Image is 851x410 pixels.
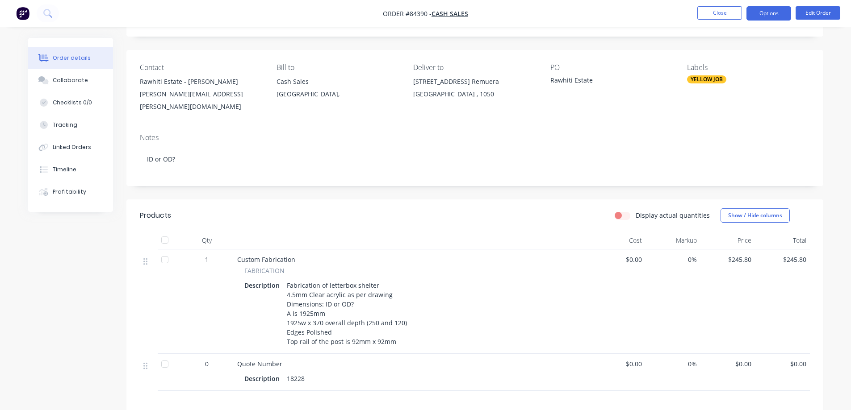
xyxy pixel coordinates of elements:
[277,88,399,100] div: [GEOGRAPHIC_DATA],
[237,255,295,264] span: Custom Fabrication
[759,255,806,264] span: $245.80
[53,54,91,62] div: Order details
[28,181,113,203] button: Profitability
[53,76,88,84] div: Collaborate
[550,75,662,88] div: Rawhiti Estate
[283,279,411,348] div: Fabrication of letterbox shelter 4.5mm Clear acrylic as per drawing Dimensions: ID or OD? A is 19...
[16,7,29,20] img: Factory
[53,143,91,151] div: Linked Orders
[140,133,810,142] div: Notes
[687,63,809,72] div: Labels
[28,136,113,158] button: Linked Orders
[28,91,113,114] button: Checklists 0/0
[413,75,536,88] div: [STREET_ADDRESS] Remuera
[28,158,113,181] button: Timeline
[636,211,710,220] label: Display actual quantities
[53,121,77,129] div: Tracking
[704,255,752,264] span: $245.80
[704,359,752,369] span: $0.00
[413,75,536,104] div: [STREET_ADDRESS] Remuera[GEOGRAPHIC_DATA] , 1050
[53,188,86,196] div: Profitability
[697,6,742,20] button: Close
[432,9,468,18] a: Cash Sales
[277,63,399,72] div: Bill to
[244,279,283,292] div: Description
[237,360,282,368] span: Quote Number
[283,372,308,385] div: 18228
[28,69,113,91] button: Collaborate
[700,232,755,249] div: Price
[140,75,262,88] div: Rawhiti Estate - [PERSON_NAME]
[140,63,262,72] div: Contact
[413,63,536,72] div: Deliver to
[140,210,171,221] div: Products
[595,359,642,369] span: $0.00
[721,208,790,223] button: Show / Hide columns
[649,255,697,264] span: 0%
[550,63,673,72] div: PO
[746,6,791,21] button: Options
[180,232,234,249] div: Qty
[244,266,285,275] span: FABRICATION
[28,114,113,136] button: Tracking
[244,372,283,385] div: Description
[796,6,840,20] button: Edit Order
[755,232,810,249] div: Total
[383,9,432,18] span: Order #84390 -
[277,75,399,104] div: Cash Sales[GEOGRAPHIC_DATA],
[140,145,810,173] div: ID or OD?
[277,75,399,88] div: Cash Sales
[205,359,209,369] span: 0
[649,359,697,369] span: 0%
[759,359,806,369] span: $0.00
[140,75,262,113] div: Rawhiti Estate - [PERSON_NAME][PERSON_NAME][EMAIL_ADDRESS][PERSON_NAME][DOMAIN_NAME]
[53,99,92,107] div: Checklists 0/0
[53,166,76,174] div: Timeline
[687,75,726,83] div: YELLOW JOB
[591,232,646,249] div: Cost
[205,255,209,264] span: 1
[28,47,113,69] button: Order details
[413,88,536,100] div: [GEOGRAPHIC_DATA] , 1050
[646,232,700,249] div: Markup
[140,88,262,113] div: [PERSON_NAME][EMAIL_ADDRESS][PERSON_NAME][DOMAIN_NAME]
[595,255,642,264] span: $0.00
